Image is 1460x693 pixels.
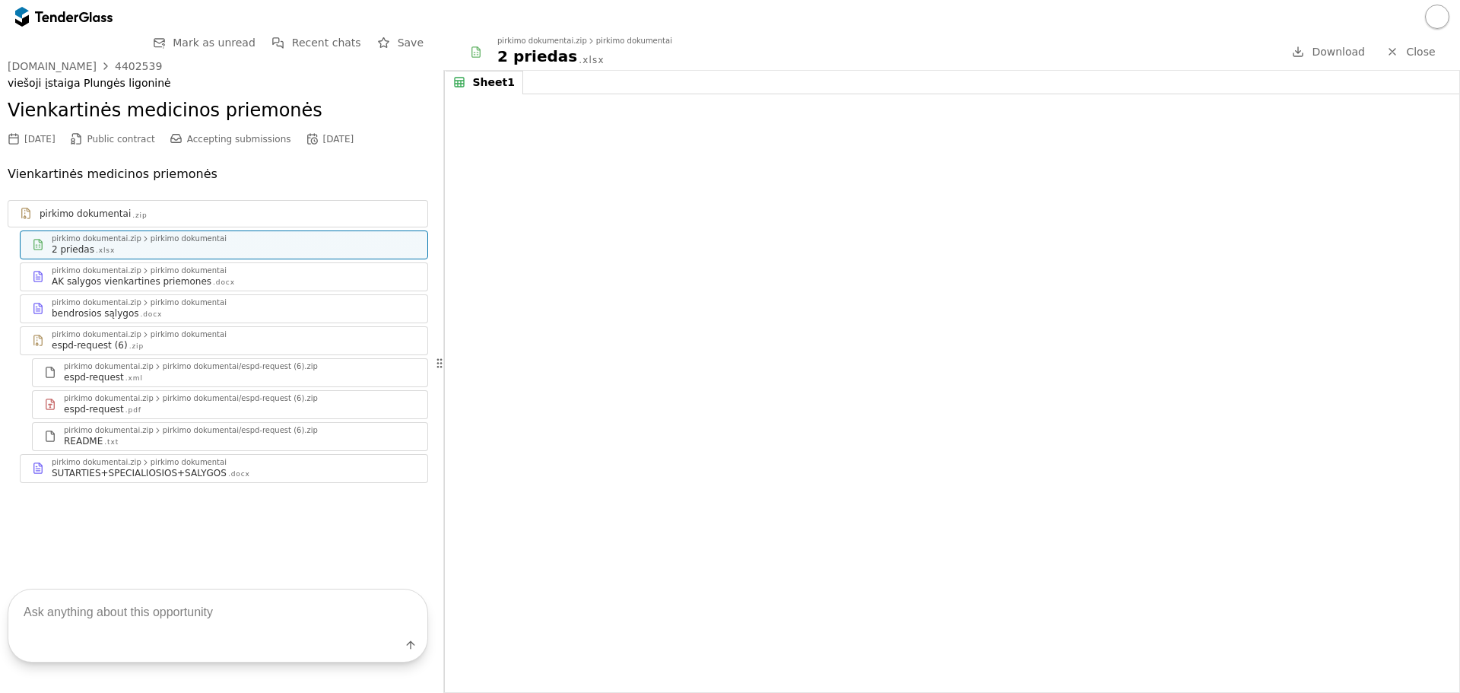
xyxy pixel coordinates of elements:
div: pirkimo dokumentai.zip [52,235,141,243]
div: espd-request [64,371,124,383]
div: pirkimo dokumentai/espd-request (6).zip [163,427,318,434]
a: pirkimo dokumentai.zippirkimo dokumentaiAK salygos vienkartines priemones.docx [20,262,428,291]
div: pirkimo dokumentai [40,208,131,220]
div: pirkimo dokumentai/espd-request (6).zip [163,395,318,402]
a: pirkimo dokumentai.zippirkimo dokumentai/espd-request (6).zipespd-request.xml [32,358,428,387]
span: Public contract [87,134,155,145]
span: Mark as unread [173,37,255,49]
a: pirkimo dokumentai.zippirkimo dokumentai/espd-request (6).zipespd-request.pdf [32,390,428,419]
div: pirkimo dokumentai [151,331,227,339]
div: pirkimo dokumentai.zip [52,299,141,307]
div: [DATE] [323,134,354,145]
div: README [64,435,103,447]
div: bendrosios sąlygos [52,307,138,319]
div: pirkimo dokumentai.zip [497,37,587,45]
button: Mark as unread [148,33,260,52]
div: pirkimo dokumentai/espd-request (6).zip [163,363,318,370]
a: pirkimo dokumentai.zippirkimo dokumentaiSUTARTIES+SPECIALIOSIOS+SALYGOS.docx [20,454,428,483]
div: 4402539 [115,61,162,72]
div: pirkimo dokumentai [151,235,227,243]
div: [DOMAIN_NAME] [8,61,97,72]
div: .xlsx [96,246,115,256]
div: pirkimo dokumentai.zip [52,267,141,275]
div: pirkimo dokumentai.zip [52,459,141,466]
div: .txt [104,437,119,447]
div: viešoji įstaiga Plungės ligoninė [8,77,428,90]
span: Close [1406,46,1435,58]
div: SUTARTIES+SPECIALIOSIOS+SALYGOS [52,467,227,479]
div: .zip [132,211,147,221]
div: .pdf [125,405,141,415]
span: Save [398,37,424,49]
div: .docx [213,278,235,288]
span: Download [1312,46,1365,58]
span: Accepting submissions [187,134,291,145]
div: .zip [129,342,144,351]
p: Vienkartinės medicinos priemonės [8,164,428,185]
div: espd-request [64,403,124,415]
div: 2 priedas [497,46,577,67]
div: pirkimo dokumentai [151,459,227,466]
a: Close [1377,43,1445,62]
div: espd-request (6) [52,339,128,351]
a: pirkimo dokumentai.zippirkimo dokumentai2 priedas.xlsx [20,230,428,259]
div: pirkimo dokumentai [151,299,227,307]
div: .xml [125,374,143,383]
div: AK salygos vienkartines priemones [52,275,211,288]
div: pirkimo dokumentai [596,37,672,45]
span: Recent chats [292,37,361,49]
button: Recent chats [268,33,366,52]
div: pirkimo dokumentai.zip [64,395,154,402]
h2: Vienkartinės medicinos priemonės [8,98,428,124]
a: Download [1287,43,1370,62]
a: pirkimo dokumentai.zippirkimo dokumentaiespd-request (6).zip [20,326,428,355]
div: pirkimo dokumentai.zip [64,363,154,370]
div: pirkimo dokumentai.zip [52,331,141,339]
div: .docx [228,469,250,479]
div: 2 priedas [52,243,94,256]
a: pirkimo dokumentai.zip [8,200,428,227]
button: Save [373,33,428,52]
div: .docx [140,310,162,319]
div: Sheet1 [473,76,515,89]
a: pirkimo dokumentai.zippirkimo dokumentai/espd-request (6).zipREADME.txt [32,422,428,451]
div: [DATE] [24,134,56,145]
a: pirkimo dokumentai.zippirkimo dokumentaibendrosios sąlygos.docx [20,294,428,323]
a: [DOMAIN_NAME]4402539 [8,60,162,72]
div: pirkimo dokumentai.zip [64,427,154,434]
div: pirkimo dokumentai [151,267,227,275]
div: .xlsx [579,54,605,67]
